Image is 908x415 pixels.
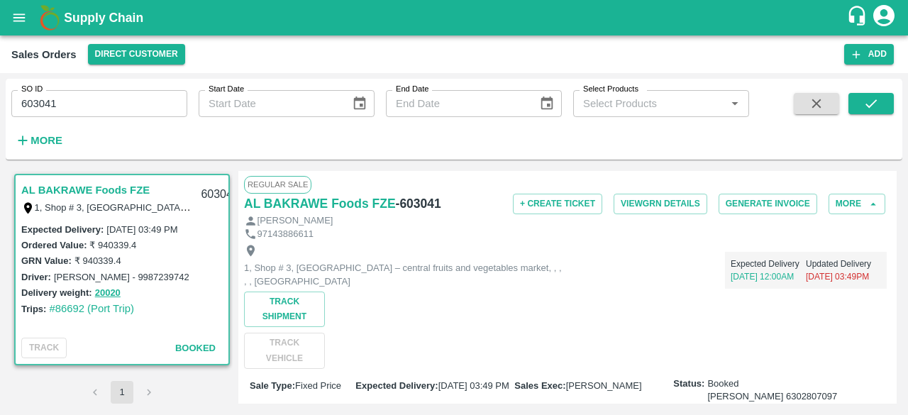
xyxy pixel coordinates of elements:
input: End Date [386,90,528,117]
label: Select Products [583,84,638,95]
a: AL BAKRAWE Foods FZE [21,181,150,199]
p: 97143886611 [258,228,314,241]
button: More [11,128,66,153]
div: account of current user [871,3,897,33]
span: [DATE] 03:49 PM [438,380,509,391]
button: Choose date [533,90,560,117]
p: [DATE] 03:49PM [806,270,881,283]
p: Expected Delivery [731,258,806,270]
label: Sale Type : [250,380,295,391]
label: Expected Delivery : [355,380,438,391]
a: #86692 (Port Trip) [49,303,134,314]
button: + Create Ticket [513,194,602,214]
p: [DATE] 12:00AM [731,270,806,283]
label: ₹ 940339.4 [89,240,136,250]
span: Booked [707,377,837,404]
label: Expected Delivery : [21,224,104,235]
button: Choose date [346,90,373,117]
button: More [829,194,885,214]
span: Regular Sale [244,176,311,193]
button: Generate Invoice [719,194,817,214]
button: 20020 [95,285,121,301]
span: [PERSON_NAME] [566,380,642,391]
h6: - 603041 [396,194,441,214]
span: Fixed Price [295,380,341,391]
b: Supply Chain [64,11,143,25]
a: Supply Chain [64,8,846,28]
input: Start Date [199,90,340,117]
input: Select Products [577,94,721,113]
label: 1, Shop # 3, [GEOGRAPHIC_DATA] – central fruits and vegetables market, , , , , [GEOGRAPHIC_DATA] [35,201,461,213]
a: AL BAKRAWE Foods FZE [244,194,396,214]
label: [DATE] 03:49 PM [106,224,177,235]
button: open drawer [3,1,35,34]
img: logo [35,4,64,32]
div: 603041 [192,178,247,211]
label: Ordered Value: [21,240,87,250]
label: End Date [396,84,428,95]
label: Trips: [21,304,46,314]
p: 1, Shop # 3, [GEOGRAPHIC_DATA] – central fruits and vegetables market, , , , , [GEOGRAPHIC_DATA] [244,262,563,288]
button: Open [726,94,744,113]
input: Enter SO ID [11,90,187,117]
p: [PERSON_NAME] [258,214,333,228]
button: Select DC [88,44,185,65]
span: Booked [175,343,216,353]
div: customer-support [846,5,871,31]
p: Updated Delivery [806,258,881,270]
label: [PERSON_NAME] - 9987239742 [54,272,189,282]
button: page 1 [111,381,133,404]
button: ViewGRN Details [614,194,707,214]
div: [PERSON_NAME] 6302807097 [707,390,837,404]
label: Sales Exec : [514,380,565,391]
label: Delivery weight: [21,287,92,298]
div: Sales Orders [11,45,77,64]
label: Status: [673,377,704,391]
label: Driver: [21,272,51,282]
label: GRN Value: [21,255,72,266]
label: Start Date [209,84,244,95]
label: ₹ 940339.4 [74,255,121,266]
button: Track Shipment [244,292,325,327]
strong: More [31,135,62,146]
nav: pagination navigation [82,381,162,404]
label: SO ID [21,84,43,95]
button: Add [844,44,894,65]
